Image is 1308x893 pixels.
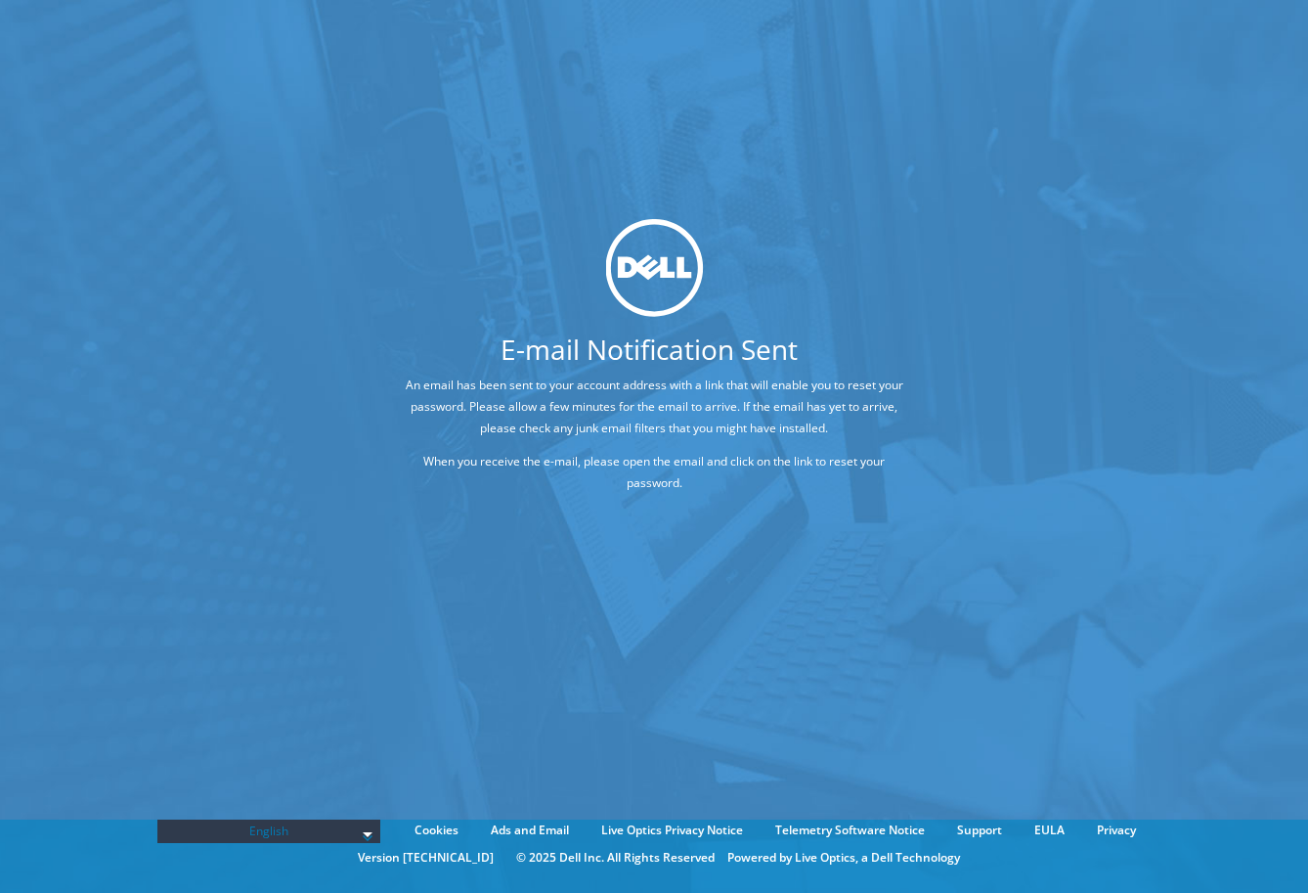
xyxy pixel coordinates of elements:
[476,820,584,841] a: Ads and Email
[1020,820,1079,841] a: EULA
[587,820,758,841] a: Live Optics Privacy Notice
[605,219,703,317] img: dell_svg_logo.svg
[1082,820,1151,841] a: Privacy
[942,820,1017,841] a: Support
[401,451,908,494] p: When you receive the e-mail, please open the email and click on the link to reset your password.
[400,820,473,841] a: Cookies
[401,375,908,439] p: An email has been sent to your account address with a link that will enable you to reset your pas...
[167,820,371,843] span: English
[761,820,939,841] a: Telemetry Software Notice
[727,847,960,869] li: Powered by Live Optics, a Dell Technology
[506,847,724,869] li: © 2025 Dell Inc. All Rights Reserved
[348,847,503,869] li: Version [TECHNICAL_ID]
[327,335,972,363] h1: E-mail Notification Sent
